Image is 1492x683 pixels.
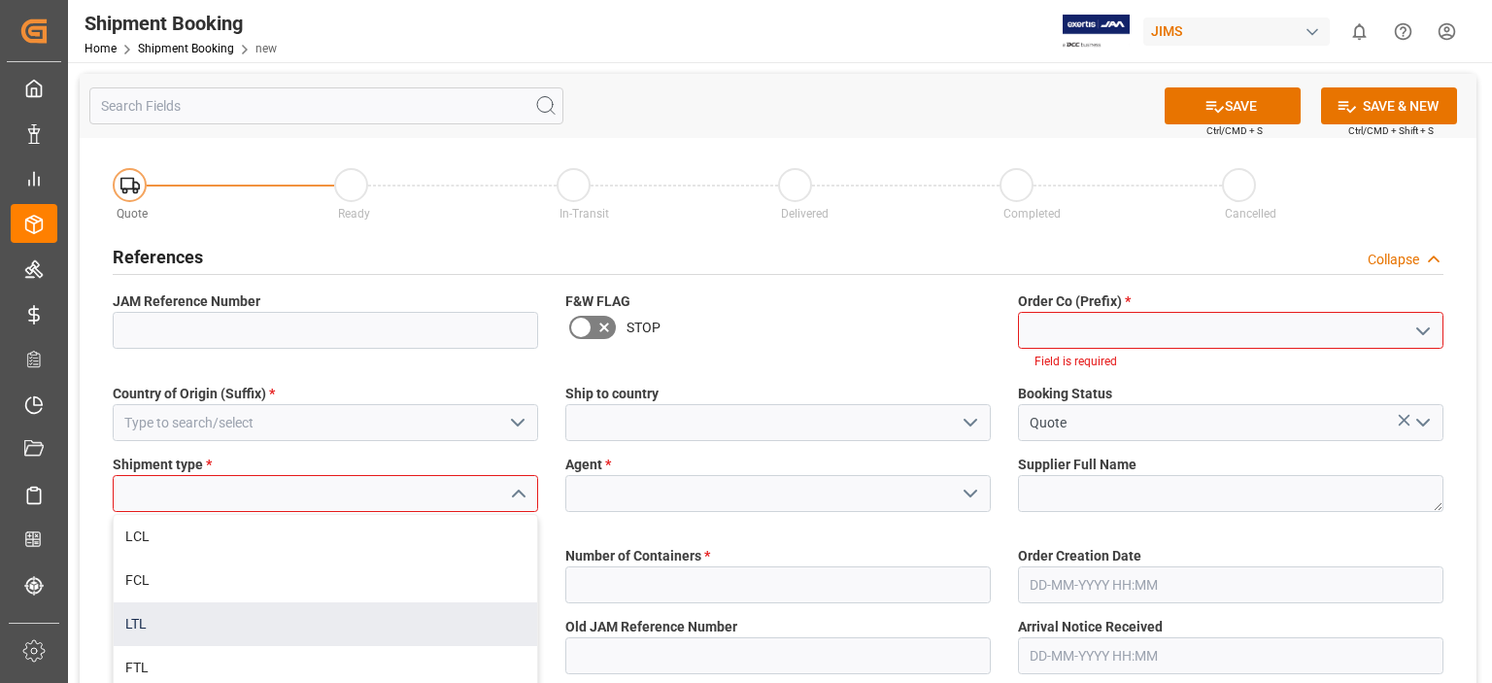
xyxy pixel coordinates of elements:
span: STOP [627,318,661,338]
h2: References [113,244,203,270]
span: Ctrl/CMD + Shift + S [1348,123,1434,138]
button: close menu [502,479,531,509]
div: Collapse [1368,250,1419,270]
span: Completed [1003,207,1061,221]
span: JAM Reference Number [113,291,260,312]
button: SAVE [1165,87,1301,124]
span: Order Creation Date [1018,546,1141,566]
span: Arrival Notice Received [1018,617,1163,637]
span: Ready [338,207,370,221]
button: open menu [955,408,984,438]
div: LTL [114,602,537,646]
span: Order Co (Prefix) [1018,291,1131,312]
a: Home [85,42,117,55]
button: Help Center [1381,10,1425,53]
div: FCL [114,559,537,602]
a: Shipment Booking [138,42,234,55]
button: show 0 new notifications [1338,10,1381,53]
span: Old JAM Reference Number [565,617,737,637]
li: Field is required [1034,353,1427,370]
div: JIMS [1143,17,1330,46]
button: JIMS [1143,13,1338,50]
div: LCL [114,515,537,559]
span: Number of Containers [565,546,710,566]
span: In-Transit [559,207,609,221]
span: F&W FLAG [565,291,630,312]
span: Ship to country [565,384,659,404]
span: Ctrl/CMD + S [1206,123,1263,138]
span: Country of Origin (Suffix) [113,384,275,404]
span: Booking Status [1018,384,1112,404]
button: SAVE & NEW [1321,87,1457,124]
span: Shipment type [113,455,212,475]
span: Supplier Full Name [1018,455,1136,475]
input: DD-MM-YYYY HH:MM [1018,637,1443,674]
span: Agent [565,455,611,475]
button: open menu [955,479,984,509]
input: DD-MM-YYYY HH:MM [1018,566,1443,603]
input: Type to search/select [113,404,538,441]
button: open menu [1407,408,1437,438]
span: Quote [117,207,148,221]
button: open menu [502,408,531,438]
button: open menu [1407,316,1437,346]
img: Exertis%20JAM%20-%20Email%20Logo.jpg_1722504956.jpg [1063,15,1130,49]
span: Cancelled [1225,207,1276,221]
div: Shipment Booking [85,9,277,38]
span: Delivered [781,207,829,221]
input: Search Fields [89,87,563,124]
